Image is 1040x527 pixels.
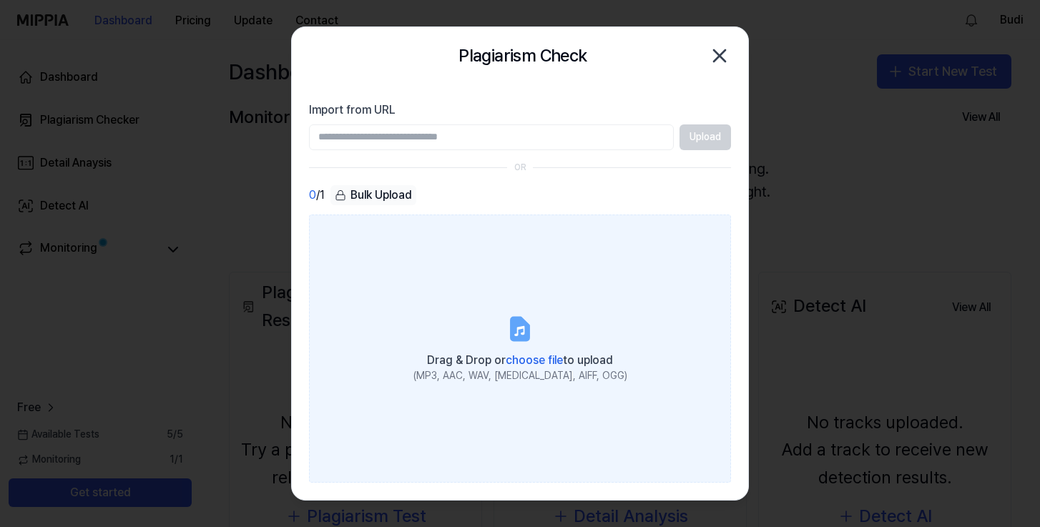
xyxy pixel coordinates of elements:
[427,353,613,367] span: Drag & Drop or to upload
[413,369,627,383] div: (MP3, AAC, WAV, [MEDICAL_DATA], AIFF, OGG)
[506,353,563,367] span: choose file
[458,42,587,69] h2: Plagiarism Check
[309,187,316,204] span: 0
[330,185,416,205] div: Bulk Upload
[330,185,416,206] button: Bulk Upload
[309,185,325,206] div: / 1
[514,162,526,174] div: OR
[309,102,731,119] label: Import from URL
